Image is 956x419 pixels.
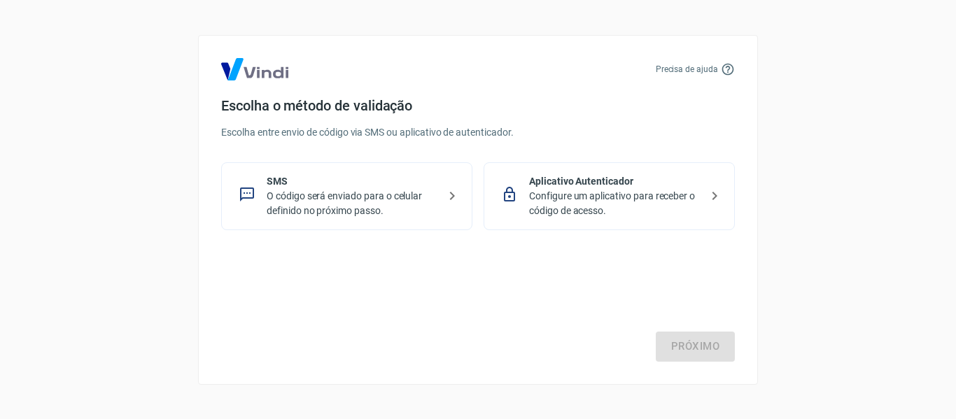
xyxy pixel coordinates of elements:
p: Configure um aplicativo para receber o código de acesso. [529,189,701,218]
p: O código será enviado para o celular definido no próximo passo. [267,189,438,218]
p: Aplicativo Autenticador [529,174,701,189]
img: Logo Vind [221,58,288,80]
p: SMS [267,174,438,189]
p: Precisa de ajuda [656,63,718,76]
div: SMSO código será enviado para o celular definido no próximo passo. [221,162,472,230]
h4: Escolha o método de validação [221,97,735,114]
div: Aplicativo AutenticadorConfigure um aplicativo para receber o código de acesso. [484,162,735,230]
p: Escolha entre envio de código via SMS ou aplicativo de autenticador. [221,125,735,140]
